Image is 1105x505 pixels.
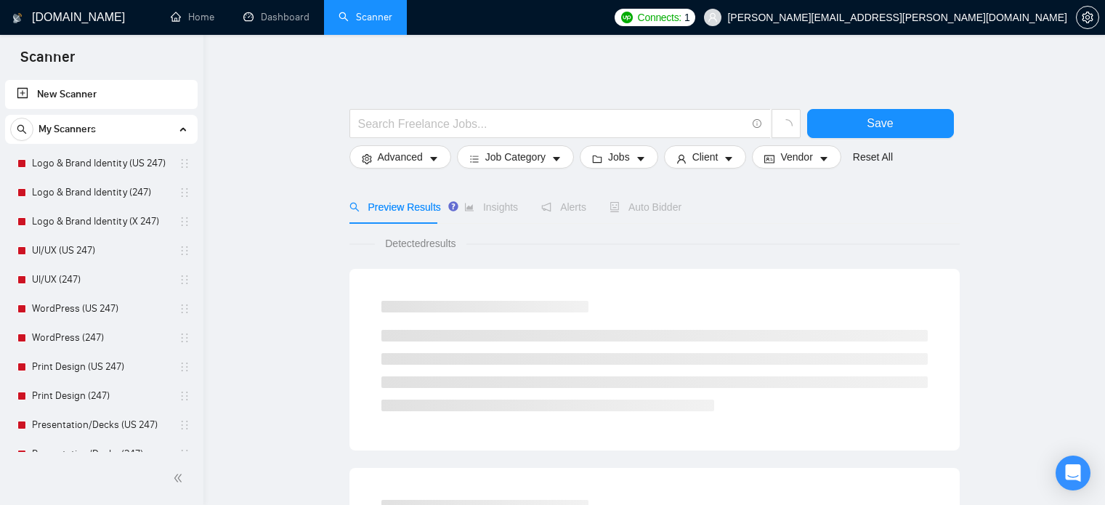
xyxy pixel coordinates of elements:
span: holder [179,448,190,460]
a: UI/UX (247) [32,265,170,294]
span: My Scanners [39,115,96,144]
span: area-chart [464,202,474,212]
button: settingAdvancedcaret-down [349,145,451,169]
span: holder [179,361,190,373]
span: notification [541,202,551,212]
a: Print Design (US 247) [32,352,170,381]
a: Logo & Brand Identity (247) [32,178,170,207]
button: Save [807,109,954,138]
span: setting [362,153,372,164]
span: Insights [464,201,518,213]
span: loading [780,119,793,132]
span: Vendor [780,149,812,165]
img: upwork-logo.png [621,12,633,23]
button: userClientcaret-down [664,145,747,169]
a: Logo & Brand Identity (US 247) [32,149,170,178]
span: Detected results [375,235,466,251]
span: caret-down [819,153,829,164]
a: searchScanner [339,11,392,23]
span: caret-down [429,153,439,164]
span: Jobs [608,149,630,165]
input: Search Freelance Jobs... [358,115,746,133]
span: setting [1077,12,1098,23]
span: Auto Bidder [610,201,681,213]
span: Alerts [541,201,586,213]
span: caret-down [551,153,562,164]
span: Client [692,149,719,165]
span: 1 [684,9,690,25]
span: double-left [173,471,187,485]
span: folder [592,153,602,164]
span: Save [867,114,893,132]
span: Job Category [485,149,546,165]
span: info-circle [753,119,762,129]
button: idcardVendorcaret-down [752,145,841,169]
span: Connects: [638,9,681,25]
span: Scanner [9,47,86,77]
button: folderJobscaret-down [580,145,658,169]
a: WordPress (247) [32,323,170,352]
span: holder [179,187,190,198]
a: homeHome [171,11,214,23]
span: bars [469,153,479,164]
span: search [11,124,33,134]
a: New Scanner [17,80,186,109]
a: dashboardDashboard [243,11,309,23]
span: caret-down [636,153,646,164]
span: robot [610,202,620,212]
span: Advanced [378,149,423,165]
span: holder [179,216,190,227]
img: logo [12,7,23,30]
button: barsJob Categorycaret-down [457,145,574,169]
a: Presentation/Decks (US 247) [32,411,170,440]
span: holder [179,419,190,431]
a: setting [1076,12,1099,23]
span: idcard [764,153,774,164]
span: user [708,12,718,23]
span: caret-down [724,153,734,164]
a: Presentation/Decks (247) [32,440,170,469]
span: holder [179,245,190,256]
span: holder [179,158,190,169]
div: Tooltip anchor [447,200,460,213]
a: Print Design (247) [32,381,170,411]
li: New Scanner [5,80,198,109]
a: WordPress (US 247) [32,294,170,323]
a: UI/UX (US 247) [32,236,170,265]
a: Logo & Brand Identity (X 247) [32,207,170,236]
span: holder [179,332,190,344]
span: search [349,202,360,212]
span: holder [179,390,190,402]
span: holder [179,303,190,315]
button: search [10,118,33,141]
span: user [676,153,687,164]
a: Reset All [853,149,893,165]
span: Preview Results [349,201,441,213]
span: holder [179,274,190,286]
button: setting [1076,6,1099,29]
div: Open Intercom Messenger [1056,456,1090,490]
